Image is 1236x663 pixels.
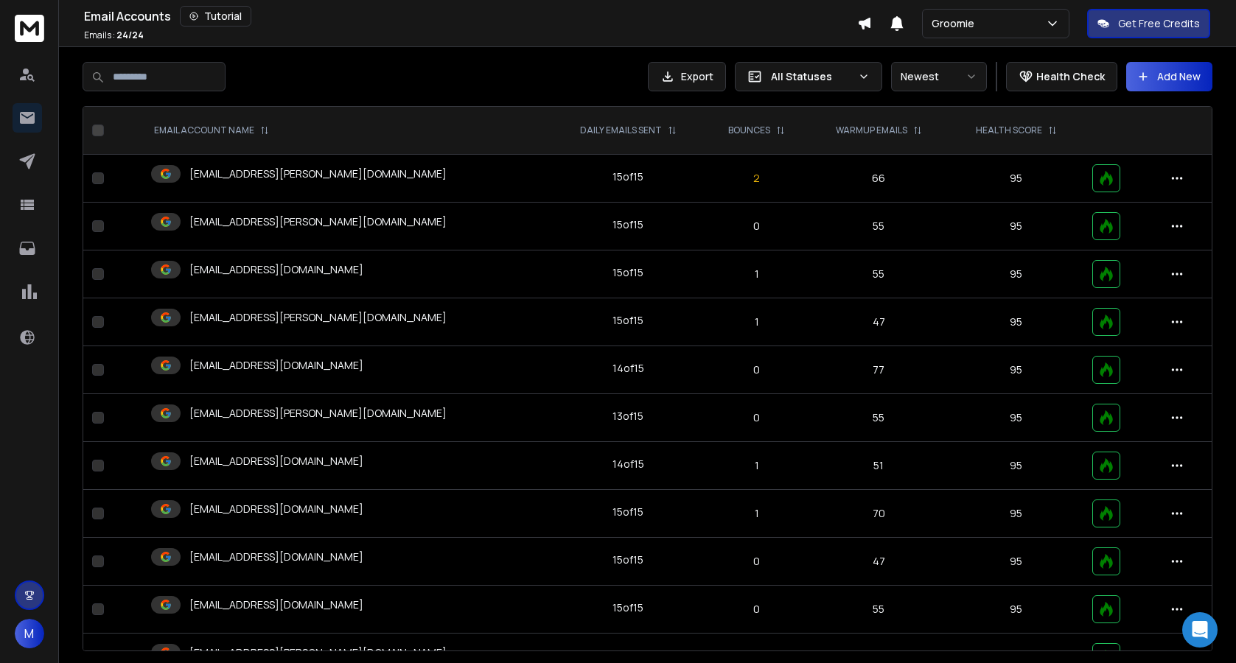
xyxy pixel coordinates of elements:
td: 55 [809,394,949,442]
button: Tutorial [180,6,251,27]
p: 0 [714,602,800,617]
div: 13 of 15 [612,409,643,424]
p: Get Free Credits [1118,16,1200,31]
span: 24 / 24 [116,29,144,41]
p: 0 [714,410,800,425]
td: 95 [949,250,1083,298]
td: 95 [949,394,1083,442]
button: M [15,619,44,648]
td: 95 [949,346,1083,394]
td: 47 [809,538,949,586]
div: 14 of 15 [612,457,644,471]
div: 15 of 15 [612,552,643,567]
td: 66 [809,155,949,203]
td: 77 [809,346,949,394]
p: [EMAIL_ADDRESS][PERSON_NAME][DOMAIN_NAME] [189,406,447,421]
p: [EMAIL_ADDRESS][PERSON_NAME][DOMAIN_NAME] [189,214,447,229]
p: WARMUP EMAILS [836,124,907,136]
td: 70 [809,490,949,538]
div: 15 of 15 [612,265,643,280]
p: 2 [714,171,800,186]
div: 15 of 15 [612,600,643,615]
p: [EMAIL_ADDRESS][PERSON_NAME][DOMAIN_NAME] [189,310,447,325]
td: 95 [949,538,1083,586]
p: [EMAIL_ADDRESS][DOMAIN_NAME] [189,597,363,612]
td: 55 [809,203,949,250]
p: 0 [714,219,800,234]
div: 14 of 15 [612,361,644,376]
div: Open Intercom Messenger [1182,612,1218,648]
p: [EMAIL_ADDRESS][DOMAIN_NAME] [189,358,363,373]
td: 95 [949,442,1083,490]
p: BOUNCES [728,124,770,136]
p: 0 [714,362,800,377]
p: 0 [714,554,800,569]
p: Health Check [1036,69,1105,84]
td: 95 [949,155,1083,203]
p: 1 [714,315,800,329]
td: 47 [809,298,949,346]
p: [EMAIL_ADDRESS][DOMAIN_NAME] [189,502,363,516]
p: All Statuses [771,69,852,84]
p: Emails : [84,29,144,41]
td: 95 [949,203,1083,250]
p: HEALTH SCORE [976,124,1042,136]
div: 15 of 15 [612,313,643,328]
button: Add New [1126,62,1212,91]
td: 95 [949,298,1083,346]
p: [EMAIL_ADDRESS][PERSON_NAME][DOMAIN_NAME] [189,166,447,181]
td: 55 [809,250,949,298]
p: 1 [714,267,800,281]
div: 14 of 15 [612,648,644,663]
p: DAILY EMAILS SENT [580,124,662,136]
p: [EMAIL_ADDRESS][DOMAIN_NAME] [189,454,363,469]
div: Email Accounts [84,6,857,27]
button: Newest [891,62,987,91]
p: Groomie [932,16,980,31]
div: 15 of 15 [612,505,643,519]
td: 95 [949,490,1083,538]
button: Get Free Credits [1087,9,1210,38]
td: 51 [809,442,949,490]
td: 55 [809,586,949,634]
p: [EMAIL_ADDRESS][DOMAIN_NAME] [189,550,363,564]
p: 1 [714,506,800,521]
p: 1 [714,458,800,473]
td: 95 [949,586,1083,634]
div: 15 of 15 [612,217,643,232]
button: Health Check [1006,62,1117,91]
p: [EMAIL_ADDRESS][PERSON_NAME][DOMAIN_NAME] [189,645,447,660]
div: EMAIL ACCOUNT NAME [154,124,269,136]
div: 15 of 15 [612,169,643,184]
button: Export [648,62,726,91]
p: [EMAIL_ADDRESS][DOMAIN_NAME] [189,262,363,277]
